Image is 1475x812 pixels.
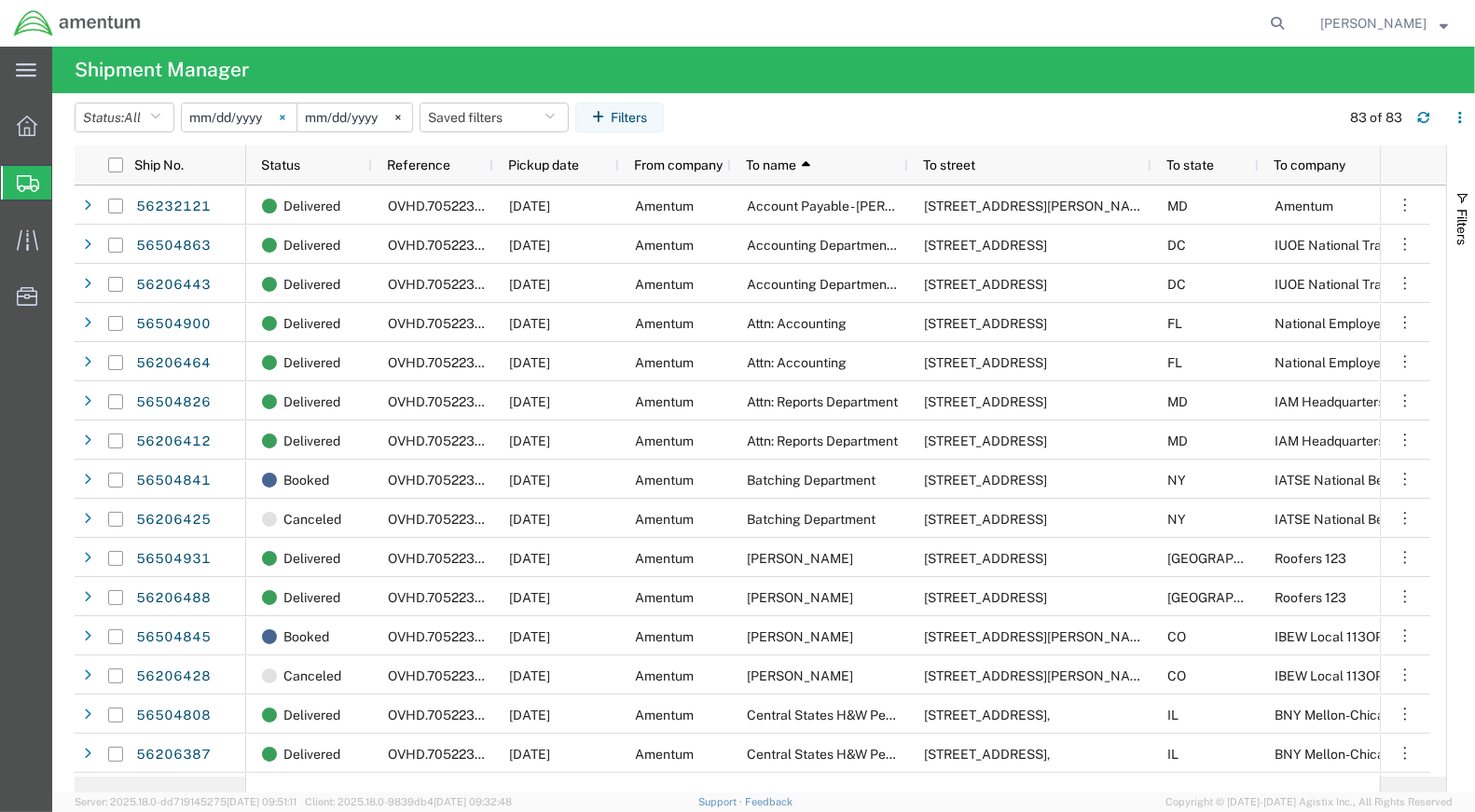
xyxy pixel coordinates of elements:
[135,192,212,222] a: 56232121
[135,427,212,457] a: 56206412
[1167,512,1186,527] span: NY
[1350,108,1402,128] div: 83 of 83
[283,656,341,695] span: Canceled
[635,512,694,527] span: Amentum
[283,304,340,343] span: Delivered
[635,277,694,292] span: Amentum
[1167,629,1186,644] span: CO
[635,238,694,253] span: Amentum
[747,590,853,605] span: Bonnie Lynch
[746,158,796,172] span: To name
[745,796,793,807] a: Feedback
[135,544,212,574] a: 56504931
[747,668,853,683] span: Brian Bradley
[1167,238,1186,253] span: DC
[1166,158,1214,172] span: To state
[509,551,550,566] span: 08/15/2025
[388,199,523,213] span: OVHD.705223.OPSXX
[924,551,1047,566] span: 4748 Tanglewood Trail
[924,668,1153,683] span: 2150 NAEGELE RD
[747,708,957,723] span: Central States H&W Pension Funds
[924,590,1047,605] span: 4748 Tanglewood Trail
[283,695,340,735] span: Delivered
[1275,434,1385,448] span: IAM Headquarters
[924,394,1047,409] span: 9000 Machinists Place
[924,277,1047,292] span: 1125 17th Street, N.W.
[387,158,450,172] span: Reference
[747,473,875,488] span: Batching Department
[747,394,898,409] span: Attn: Reports Department
[635,668,694,683] span: Amentum
[509,629,550,644] span: 08/15/2025
[135,623,212,653] a: 56504845
[388,473,523,488] span: OVHD.705223.OPSXX
[135,349,212,378] a: 56206464
[924,512,1047,527] span: 711 Executive Blvd STE H
[283,186,340,226] span: Delivered
[509,473,550,488] span: 08/15/2025
[509,708,550,723] span: 08/15/2025
[182,103,296,131] input: Not set
[388,629,523,644] span: OVHD.705223.OPSXX
[747,238,925,253] span: Accounting Department IUOE
[388,512,523,527] span: OVHD.705223.OPSXX
[747,434,898,448] span: Attn: Reports Department
[135,701,212,731] a: 56504808
[1275,473,1451,488] span: IATSE National Benefit Funds
[1167,434,1188,448] span: MD
[1274,158,1345,172] span: To company
[1167,277,1186,292] span: DC
[388,277,523,292] span: OVHD.705223.OPSXX
[575,103,664,132] button: Filters
[747,747,957,762] span: Central States H&W Pension Funds
[1167,747,1179,762] span: IL
[509,668,550,683] span: 07/16/2025
[924,434,1047,448] span: 9000 Machinists Place
[1167,551,1301,566] span: TX
[747,277,925,292] span: Accounting Department IUOE
[135,231,212,261] a: 56504863
[434,796,512,807] span: [DATE] 09:32:48
[388,316,523,331] span: OVHD.705223.OPSXX
[420,103,569,132] button: Saved filters
[924,316,1047,331] span: 2010 NW 150th Avenue, Suite 200
[1167,355,1182,370] span: FL
[1167,473,1186,488] span: NY
[924,473,1047,488] span: 711 Executive Blvd STE H
[635,316,694,331] span: Amentum
[135,270,212,300] a: 56206443
[635,394,694,409] span: Amentum
[283,343,340,382] span: Delivered
[509,277,550,292] span: 07/16/2025
[509,355,550,370] span: 07/16/2025
[924,708,1050,723] span: 5505 N. Cumberland Avenue,
[388,551,523,566] span: OVHD.705223.OPSXX
[509,590,550,605] span: 07/16/2025
[135,310,212,339] a: 56504900
[1319,12,1449,34] button: [PERSON_NAME]
[75,47,249,93] h4: Shipment Manager
[135,740,212,770] a: 56206387
[283,265,340,304] span: Delivered
[634,158,723,172] span: From company
[1320,13,1427,34] span: Cyndi Manire
[388,238,523,253] span: OVHD.705223.OPSXX
[388,434,523,448] span: OVHD.705223.OPSXX
[1275,551,1346,566] span: Roofers 123
[508,158,579,172] span: Pickup date
[924,629,1153,644] span: 2150 NAEGELE RD
[747,316,847,331] span: Attn: Accounting
[635,629,694,644] span: Amentum
[283,226,340,265] span: Delivered
[283,617,329,656] span: Booked
[747,355,847,370] span: Attn: Accounting
[509,434,550,448] span: 07/16/2025
[924,355,1047,370] span: 2010 NW 150th Avenue, Suite 200
[388,355,523,370] span: OVHD.705223.OPSXX
[747,629,853,644] span: Brian Bradley
[1275,512,1451,527] span: IATSE National Benefit Funds
[261,158,300,172] span: Status
[297,103,412,131] input: Not set
[1167,199,1188,213] span: MD
[134,158,184,172] span: Ship No.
